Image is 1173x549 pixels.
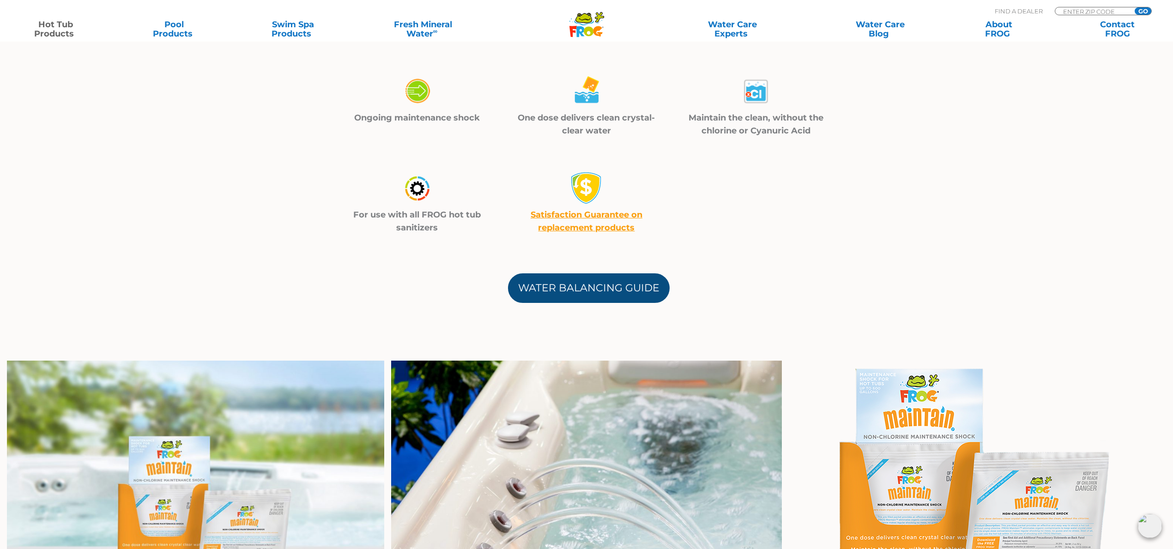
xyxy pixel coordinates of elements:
[570,75,603,108] img: maintain_4-02
[128,20,220,38] a: PoolProducts
[365,20,481,38] a: Fresh MineralWater∞
[433,27,438,35] sup: ∞
[247,20,339,38] a: Swim SpaProducts
[401,75,433,108] img: maintain_4-01
[514,111,660,137] p: One dose delivers clean crystal-clear water
[995,7,1043,15] p: Find A Dealer
[1062,7,1125,15] input: Zip Code Form
[531,210,642,233] a: Satisfaction Guarantee on replacement products
[1071,20,1164,38] a: ContactFROG
[1135,7,1151,15] input: GO
[658,20,808,38] a: Water CareExperts
[570,172,603,204] img: money-back1-small
[344,111,490,124] p: Ongoing maintenance shock
[683,111,829,137] p: Maintain the clean, without the chlorine or Cyanuric Acid
[740,75,772,108] img: maintain_4-03
[401,172,433,205] img: maintain_4-04
[953,20,1045,38] a: AboutFROG
[9,20,102,38] a: Hot TubProducts
[834,20,926,38] a: Water CareBlog
[508,273,670,303] a: Water Balancing Guide
[344,208,490,234] p: For use with all FROG hot tub sanitizers
[1138,514,1162,538] img: openIcon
